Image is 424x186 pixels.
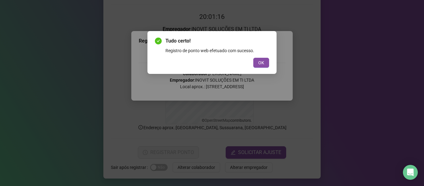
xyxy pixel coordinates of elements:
span: OK [258,59,264,66]
div: Open Intercom Messenger [403,165,418,180]
span: check-circle [155,38,162,44]
button: OK [253,58,269,68]
span: Tudo certo! [165,37,269,45]
div: Registro de ponto web efetuado com sucesso. [165,47,269,54]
